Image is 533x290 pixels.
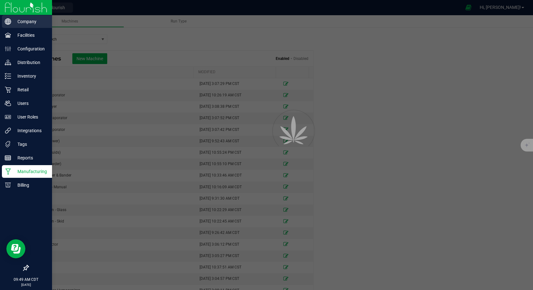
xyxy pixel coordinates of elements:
[11,113,49,121] p: User Roles
[11,127,49,134] p: Integrations
[11,140,49,148] p: Tags
[11,168,49,175] p: Manufacturing
[5,73,11,79] inline-svg: Inventory
[5,87,11,93] inline-svg: Retail
[5,32,11,38] inline-svg: Facilities
[11,154,49,162] p: Reports
[5,100,11,106] inline-svg: Users
[6,239,25,258] iframe: Resource center
[5,46,11,52] inline-svg: Configuration
[11,18,49,25] p: Company
[5,168,11,175] inline-svg: Manufacturing
[3,277,49,282] p: 09:49 AM CDT
[5,155,11,161] inline-svg: Reports
[3,282,49,287] p: [DATE]
[5,59,11,66] inline-svg: Distribution
[11,181,49,189] p: Billing
[5,182,11,188] inline-svg: Billing
[5,18,11,25] inline-svg: Company
[11,100,49,107] p: Users
[11,59,49,66] p: Distribution
[5,141,11,147] inline-svg: Tags
[11,86,49,93] p: Retail
[11,45,49,53] p: Configuration
[5,114,11,120] inline-svg: User Roles
[5,127,11,134] inline-svg: Integrations
[11,72,49,80] p: Inventory
[11,31,49,39] p: Facilities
